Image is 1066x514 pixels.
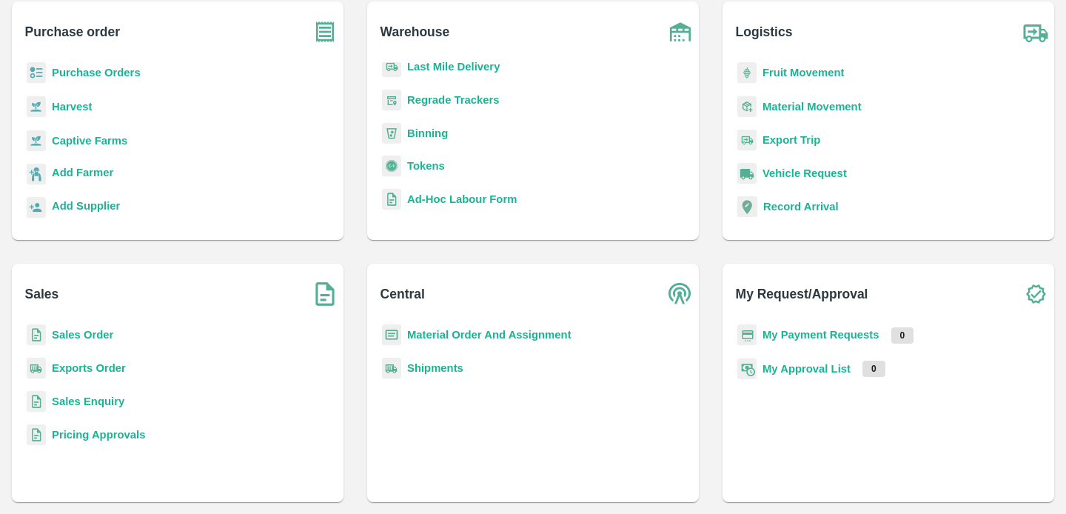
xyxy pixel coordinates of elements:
[382,56,401,78] img: delivery
[382,123,401,144] img: bin
[52,198,120,218] a: Add Supplier
[27,358,46,379] img: shipments
[306,13,343,50] img: purchase
[763,201,839,213] a: Record Arrival
[382,324,401,346] img: centralMaterial
[891,327,914,344] p: 0
[381,284,425,304] b: Central
[737,358,757,380] img: approval
[737,324,757,346] img: payment
[27,130,46,152] img: harvest
[737,96,757,118] img: material
[52,135,127,147] a: Captive Farms
[737,62,757,84] img: fruit
[1017,13,1054,50] img: truck
[52,164,113,184] a: Add Farmer
[407,329,571,341] a: Material Order And Assignment
[52,101,92,113] a: Harvest
[762,101,862,113] a: Material Movement
[52,395,124,407] a: Sales Enquiry
[407,94,500,106] a: Regrade Trackers
[762,363,851,375] a: My Approval List
[382,156,401,177] img: tokens
[736,21,793,42] b: Logistics
[382,358,401,379] img: shipments
[407,362,463,374] a: Shipments
[737,196,757,217] img: recordArrival
[306,276,343,313] img: soSales
[736,284,868,304] b: My Request/Approval
[27,197,46,218] img: supplier
[737,163,757,184] img: vehicle
[27,324,46,346] img: sales
[52,329,113,341] a: Sales Order
[27,96,46,118] img: harvest
[407,193,517,205] a: Ad-Hoc Labour Form
[382,189,401,210] img: sales
[27,164,46,185] img: farmer
[762,167,847,179] a: Vehicle Request
[25,21,120,42] b: Purchase order
[27,62,46,84] img: reciept
[662,276,699,313] img: central
[862,361,885,377] p: 0
[27,424,46,446] img: sales
[27,391,46,413] img: sales
[1017,276,1054,313] img: check
[382,90,401,111] img: whTracker
[737,130,757,151] img: delivery
[662,13,699,50] img: warehouse
[407,127,448,139] a: Binning
[762,134,820,146] a: Export Trip
[52,167,113,178] b: Add Farmer
[762,67,845,79] a: Fruit Movement
[407,160,445,172] a: Tokens
[381,21,450,42] b: Warehouse
[25,284,59,304] b: Sales
[52,67,141,79] a: Purchase Orders
[52,429,145,441] a: Pricing Approvals
[762,329,879,341] a: My Payment Requests
[52,200,120,212] b: Add Supplier
[407,61,500,73] a: Last Mile Delivery
[52,362,126,374] a: Exports Order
